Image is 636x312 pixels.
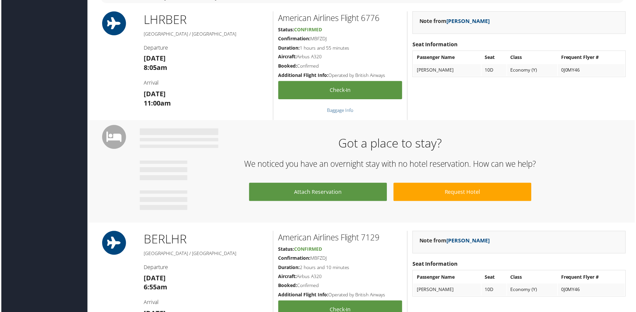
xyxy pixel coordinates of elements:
th: Class [508,52,558,64]
h4: Departure [143,264,268,272]
th: Seat [482,272,507,284]
h5: Confirmed [278,63,402,70]
h2: American Airlines Flight 7129 [278,233,402,244]
span: Confirmed [294,26,322,33]
th: Class [508,272,558,284]
strong: [DATE] [143,54,165,63]
th: Passenger Name [414,52,482,64]
th: Passenger Name [414,272,482,284]
a: Request Hotel [394,183,532,202]
td: 10D [482,285,507,297]
td: Economy (Y) [508,64,558,76]
strong: Status: [278,247,294,253]
strong: Confirmation: [278,256,310,262]
strong: Note from [420,238,490,245]
h4: Arrival [143,79,268,87]
strong: Booked: [278,63,297,69]
h4: Arrival [143,300,268,307]
span: Confirmed [294,247,322,253]
th: Frequent Flyer # [559,52,626,64]
td: 0J0MY46 [559,64,626,76]
h4: Departure [143,44,268,51]
td: [PERSON_NAME] [414,285,482,297]
h5: Airbus A320 [278,274,402,281]
td: Economy (Y) [508,285,558,297]
h5: [GEOGRAPHIC_DATA] / [GEOGRAPHIC_DATA] [143,31,268,37]
h5: Operated by British Airways [278,72,402,79]
a: Check-in [278,81,402,100]
strong: Status: [278,26,294,33]
th: Frequent Flyer # [559,272,626,284]
h5: MBFZDJ [278,256,402,262]
strong: Additional Flight Info: [278,72,328,79]
strong: Confirmation: [278,35,310,42]
strong: Duration: [278,265,300,271]
td: 0J0MY46 [559,285,626,297]
td: [PERSON_NAME] [414,64,482,76]
h5: Airbus A320 [278,54,402,60]
a: [PERSON_NAME] [447,17,490,25]
td: 10D [482,64,507,76]
strong: Note from [420,17,490,25]
a: Baggage Info [327,107,354,114]
strong: Additional Flight Info: [278,293,328,299]
h5: MBFZDJ [278,35,402,42]
h1: BER LHR [143,232,268,248]
strong: Aircraft: [278,274,297,280]
strong: [DATE] [143,274,165,283]
strong: Seat Information [413,41,458,48]
strong: 6:55am [143,284,167,293]
h5: Operated by British Airways [278,293,402,299]
h5: Confirmed [278,283,402,290]
strong: Seat Information [413,261,458,268]
strong: 8:05am [143,63,167,72]
a: [PERSON_NAME] [447,238,490,245]
h5: [GEOGRAPHIC_DATA] / [GEOGRAPHIC_DATA] [143,251,268,258]
h2: American Airlines Flight 6776 [278,12,402,24]
a: Attach Reservation [249,183,387,202]
strong: Duration: [278,45,300,51]
strong: Booked: [278,283,297,290]
h5: 1 hours and 55 minutes [278,45,402,51]
h1: LHR BER [143,11,268,28]
strong: [DATE] [143,90,165,99]
h5: 2 hours and 10 minutes [278,265,402,272]
strong: Aircraft: [278,54,297,60]
strong: 11:00am [143,99,170,108]
th: Seat [482,52,507,64]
